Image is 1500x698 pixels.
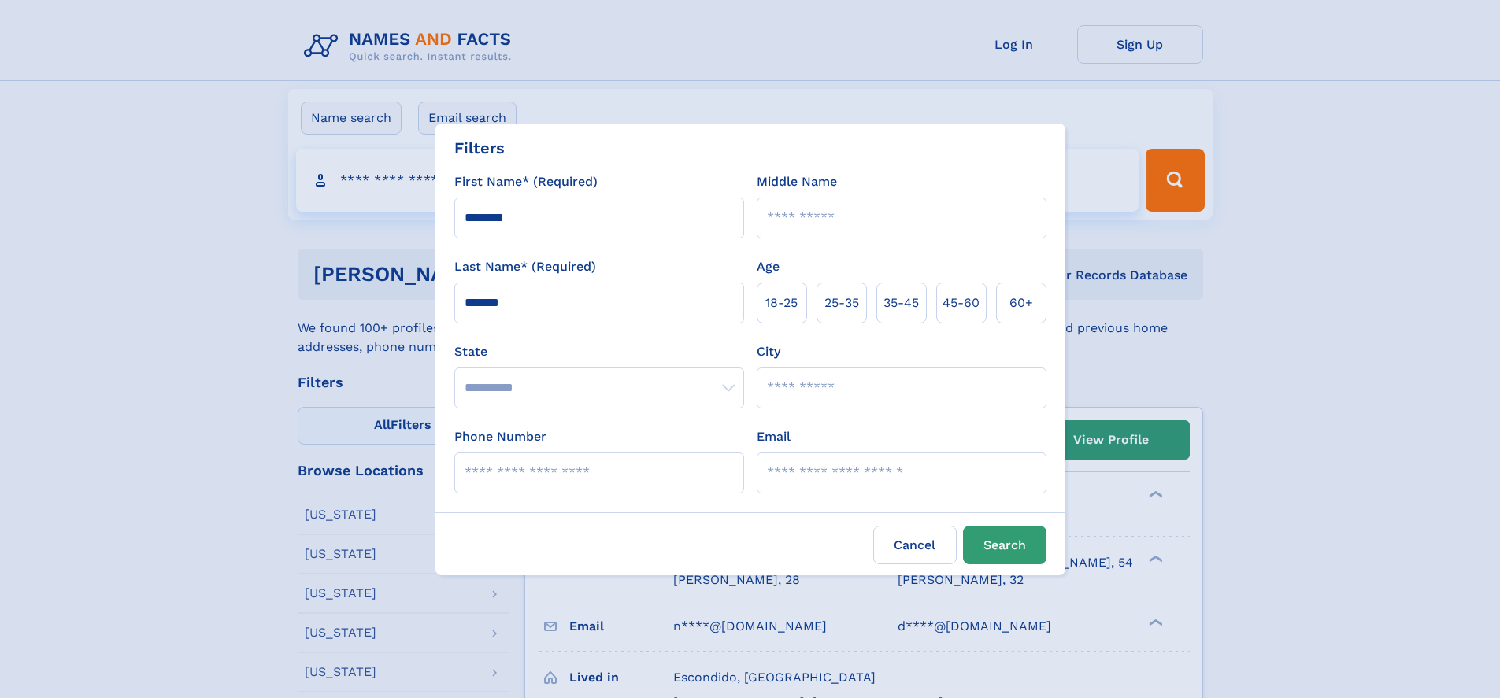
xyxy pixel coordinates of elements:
label: City [757,342,780,361]
label: Cancel [873,526,957,564]
label: Age [757,257,780,276]
label: State [454,342,744,361]
label: Middle Name [757,172,837,191]
span: 60+ [1009,294,1033,312]
label: Phone Number [454,427,546,446]
span: 18‑25 [765,294,798,312]
label: Email [757,427,791,446]
span: 45‑60 [943,294,980,312]
span: 25‑35 [824,294,859,312]
button: Search [963,526,1046,564]
label: First Name* (Required) [454,172,598,191]
label: Last Name* (Required) [454,257,596,276]
div: Filters [454,136,505,160]
span: 35‑45 [883,294,919,312]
